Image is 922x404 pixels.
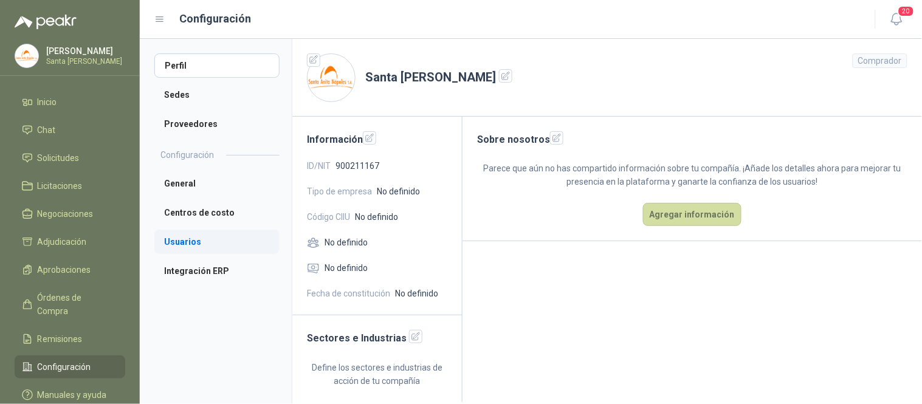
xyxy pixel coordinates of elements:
[15,91,125,114] a: Inicio
[154,259,280,283] a: Integración ERP
[38,207,94,221] span: Negociaciones
[898,5,915,17] span: 20
[15,355,125,378] a: Configuración
[15,230,125,253] a: Adjudicación
[15,202,125,225] a: Negociaciones
[38,291,114,318] span: Órdenes de Compra
[365,68,512,87] h1: Santa [PERSON_NAME]
[154,171,280,196] a: General
[853,53,907,68] div: Comprador
[38,151,80,165] span: Solicitudes
[477,131,907,147] h2: Sobre nosotros
[46,47,122,55] p: [PERSON_NAME]
[15,118,125,142] a: Chat
[15,146,125,169] a: Solicitudes
[180,10,252,27] h1: Configuración
[154,83,280,107] a: Sedes
[15,286,125,323] a: Órdenes de Compra
[154,200,280,225] a: Centros de costo
[38,332,83,346] span: Remisiones
[477,162,907,188] p: Parece que aún no has compartido información sobre tu compañía. ¡Añade los detalles ahora para me...
[307,185,372,198] span: Tipo de empresa
[307,159,331,173] span: ID/NIT
[160,148,214,162] h2: Configuración
[46,58,122,65] p: Santa [PERSON_NAME]
[38,235,87,248] span: Adjudicación
[335,159,379,173] span: 900211167
[38,360,91,374] span: Configuración
[38,388,107,402] span: Manuales y ayuda
[15,327,125,351] a: Remisiones
[395,287,438,300] span: No definido
[38,123,56,137] span: Chat
[15,44,38,67] img: Company Logo
[325,261,368,275] span: No definido
[15,174,125,197] a: Licitaciones
[307,131,447,147] h2: Información
[307,210,350,224] span: Código CIIU
[154,53,280,78] a: Perfil
[38,263,91,276] span: Aprobaciones
[15,258,125,281] a: Aprobaciones
[643,203,741,226] button: Agregar información
[307,361,447,388] p: Define los sectores e industrias de acción de tu compañía
[154,112,280,136] a: Proveedores
[325,236,368,249] span: No definido
[355,210,398,224] span: No definido
[307,330,447,346] h2: Sectores e Industrias
[307,287,390,300] span: Fecha de constitución
[15,15,77,29] img: Logo peakr
[308,54,355,101] img: Company Logo
[154,230,280,254] a: Usuarios
[886,9,907,30] button: 20
[38,179,83,193] span: Licitaciones
[377,185,420,198] span: No definido
[38,95,57,109] span: Inicio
